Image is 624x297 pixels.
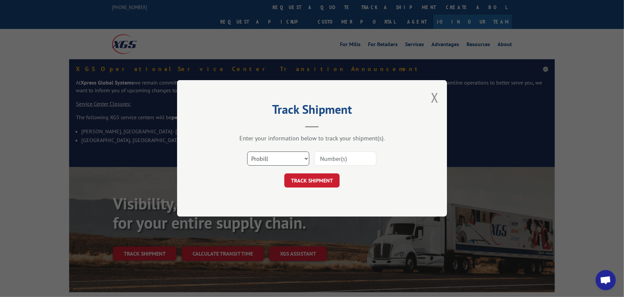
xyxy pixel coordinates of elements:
a: Open chat [596,270,616,290]
h2: Track Shipment [211,105,413,118]
input: Number(s) [314,152,376,166]
button: TRACK SHIPMENT [284,174,340,188]
div: Enter your information below to track your shipment(s). [211,135,413,142]
button: Close modal [431,89,438,106]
